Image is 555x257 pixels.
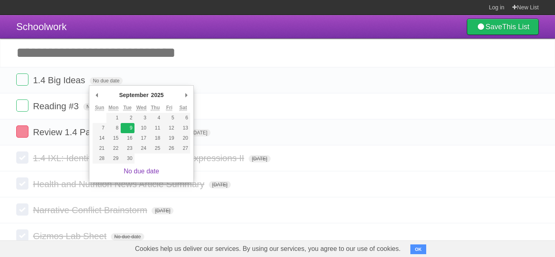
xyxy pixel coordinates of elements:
[176,133,190,143] button: 20
[16,125,28,138] label: Done
[134,113,148,123] button: 3
[189,129,211,136] span: [DATE]
[176,123,190,133] button: 13
[33,153,246,163] span: 1.4 IXL: Identify equivalent exponential expressions II
[182,89,190,101] button: Next Month
[162,123,176,133] button: 12
[83,103,116,110] span: No due date
[121,133,134,143] button: 16
[95,105,104,111] abbr: Sunday
[467,19,539,35] a: SaveThis List
[33,205,149,215] span: Narrative Conflict Brainstorm
[121,113,134,123] button: 2
[249,155,271,162] span: [DATE]
[123,105,131,111] abbr: Tuesday
[93,143,106,153] button: 21
[121,153,134,164] button: 30
[502,23,529,31] b: This List
[106,153,120,164] button: 29
[134,133,148,143] button: 17
[106,133,120,143] button: 15
[150,89,165,101] div: 2025
[162,113,176,123] button: 5
[93,89,101,101] button: Previous Month
[180,105,187,111] abbr: Saturday
[16,151,28,164] label: Done
[148,123,162,133] button: 11
[93,123,106,133] button: 7
[152,207,173,214] span: [DATE]
[121,123,134,133] button: 9
[127,241,409,257] span: Cookies help us deliver our services. By using our services, you agree to our use of cookies.
[176,143,190,153] button: 27
[106,123,120,133] button: 8
[162,143,176,153] button: 26
[148,133,162,143] button: 18
[162,133,176,143] button: 19
[33,101,81,111] span: Reading #3
[134,123,148,133] button: 10
[16,21,67,32] span: Schoolwork
[121,143,134,153] button: 23
[134,143,148,153] button: 24
[136,105,146,111] abbr: Wednesday
[93,153,106,164] button: 28
[33,179,206,189] span: Health and Nutrition News Article Summary
[16,203,28,216] label: Done
[111,233,144,240] span: No due date
[148,113,162,123] button: 4
[151,105,160,111] abbr: Thursday
[176,113,190,123] button: 6
[166,105,172,111] abbr: Friday
[93,133,106,143] button: 14
[16,99,28,112] label: Done
[108,105,119,111] abbr: Monday
[16,229,28,242] label: Done
[90,77,123,84] span: No due date
[209,181,231,188] span: [DATE]
[16,177,28,190] label: Done
[33,127,186,137] span: Review 1.4 Packet, What I've Learned
[124,168,159,175] a: No due date
[410,244,426,254] button: OK
[118,89,150,101] div: September
[16,73,28,86] label: Done
[33,75,87,85] span: 1.4 Big Ideas
[106,113,120,123] button: 1
[106,143,120,153] button: 22
[148,143,162,153] button: 25
[33,231,108,241] span: Gizmos Lab Sheet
